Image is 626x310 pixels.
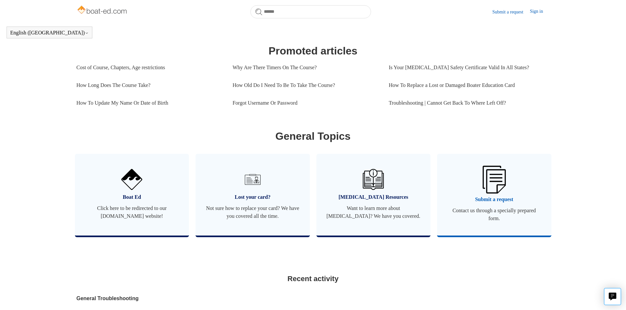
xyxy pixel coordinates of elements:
a: Sign in [530,8,549,16]
img: 01HZPCYVNCVF44JPJQE4DN11EA [121,169,142,190]
a: Is Your [MEDICAL_DATA] Safety Certificate Valid In All States? [389,59,545,76]
span: Not sure how to replace your card? We have you covered all the time. [205,204,300,220]
a: Lost your card? Not sure how to replace your card? We have you covered all the time. [196,154,310,236]
a: General Troubleshooting [77,295,408,302]
span: Lost your card? [205,193,300,201]
a: Submit a request Contact us through a specially prepared form. [437,154,551,236]
a: Troubleshooting | Cannot Get Back To Where Left Off? [389,94,545,112]
a: How To Replace a Lost or Damaged Boater Education Card [389,76,545,94]
a: How Long Does The Course Take? [77,76,223,94]
img: 01HZPCYVT14CG9T703FEE4SFXC [242,169,263,190]
input: Search [250,5,371,18]
a: How To Update My Name Or Date of Birth [77,94,223,112]
span: Boat Ed [85,193,179,201]
button: English ([GEOGRAPHIC_DATA]) [10,30,89,36]
h1: General Topics [77,128,550,144]
span: [MEDICAL_DATA] Resources [326,193,421,201]
span: Want to learn more about [MEDICAL_DATA]? We have you covered. [326,204,421,220]
img: 01HZPCYW3NK71669VZTW7XY4G9 [483,166,506,193]
a: Why Are There Timers On The Course? [233,59,379,76]
span: Contact us through a specially prepared form. [447,207,542,222]
a: [MEDICAL_DATA] Resources Want to learn more about [MEDICAL_DATA]? We have you covered. [316,154,431,236]
h2: Recent activity [77,273,550,284]
a: Forgot Username Or Password [233,94,379,112]
h1: Promoted articles [77,43,550,59]
img: 01HZPCYVZMCNPYXCC0DPA2R54M [363,169,384,190]
a: Cost of Course, Chapters, Age restrictions [77,59,223,76]
a: How Old Do I Need To Be To Take The Course? [233,76,379,94]
a: Boat Ed Click here to be redirected to our [DOMAIN_NAME] website! [75,154,189,236]
span: Click here to be redirected to our [DOMAIN_NAME] website! [85,204,179,220]
img: Boat-Ed Help Center home page [77,4,129,17]
a: Submit a request [492,9,530,15]
span: Submit a request [447,196,542,203]
button: Live chat [604,288,621,305]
